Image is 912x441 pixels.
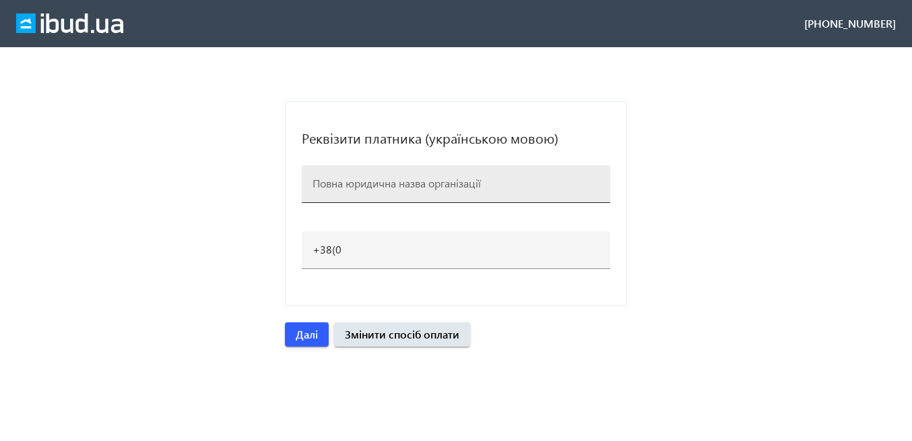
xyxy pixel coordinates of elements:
h2: Реквізити платника (українською мовою) [302,128,610,147]
button: Далі [285,322,329,347]
span: Далі [296,327,318,342]
input: Телефон для податкової накладної [313,242,599,256]
span: Змінити спосіб оплати [345,327,459,342]
input: Повна юридична назва організації [313,176,599,190]
div: [PHONE_NUMBER] [804,16,896,31]
img: ibud_full_logo_white.svg [16,13,123,34]
button: Змінити спосіб оплати [334,322,470,347]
